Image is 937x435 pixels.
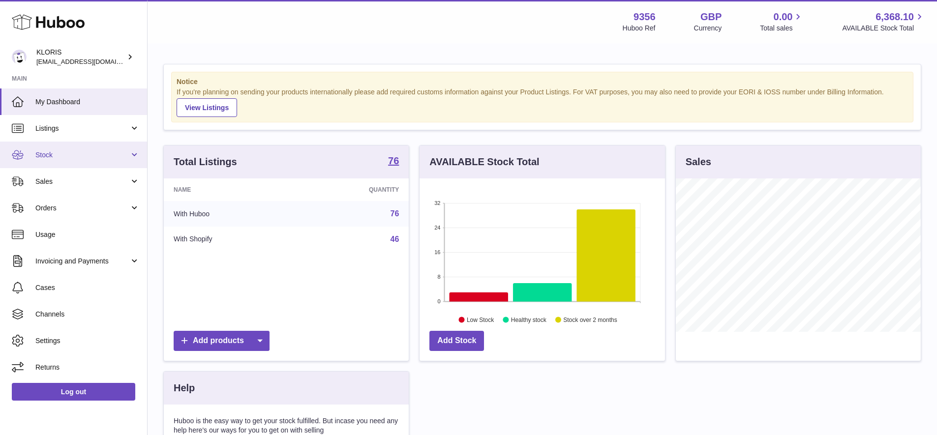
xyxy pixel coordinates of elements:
span: Returns [35,363,140,372]
p: Huboo is the easy way to get your stock fulfilled. But incase you need any help here's our ways f... [174,416,399,435]
span: [EMAIL_ADDRESS][DOMAIN_NAME] [36,58,145,65]
th: Name [164,178,296,201]
a: Add products [174,331,270,351]
div: KLORIS [36,48,125,66]
strong: 76 [388,156,399,166]
span: 6,368.10 [876,10,914,24]
span: Stock [35,150,129,160]
span: Orders [35,203,129,213]
a: 76 [388,156,399,168]
td: With Shopify [164,227,296,252]
h3: Total Listings [174,155,237,169]
span: 0.00 [774,10,793,24]
text: 32 [435,200,441,206]
strong: 9356 [634,10,656,24]
span: Listings [35,124,129,133]
text: Low Stock [467,316,494,323]
text: Stock over 2 months [564,316,617,323]
strong: GBP [700,10,722,24]
h3: AVAILABLE Stock Total [429,155,539,169]
text: 0 [438,298,441,304]
a: 46 [391,235,399,243]
strong: Notice [177,77,908,87]
a: View Listings [177,98,237,117]
span: Channels [35,310,140,319]
text: 16 [435,249,441,255]
h3: Sales [686,155,711,169]
a: 6,368.10 AVAILABLE Stock Total [842,10,925,33]
text: 24 [435,225,441,231]
text: Healthy stock [511,316,547,323]
th: Quantity [296,178,409,201]
text: 8 [438,274,441,280]
span: Settings [35,336,140,346]
span: Total sales [760,24,804,33]
div: Currency [694,24,722,33]
span: Invoicing and Payments [35,257,129,266]
div: If you're planning on sending your products internationally please add required customs informati... [177,87,908,117]
span: My Dashboard [35,97,140,107]
div: Huboo Ref [623,24,656,33]
a: 0.00 Total sales [760,10,804,33]
h3: Help [174,381,195,395]
span: AVAILABLE Stock Total [842,24,925,33]
a: 76 [391,209,399,218]
a: Add Stock [429,331,484,351]
span: Usage [35,230,140,239]
span: Cases [35,283,140,292]
a: Log out [12,383,135,401]
td: With Huboo [164,201,296,227]
img: huboo@kloriscbd.com [12,50,27,64]
span: Sales [35,177,129,186]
